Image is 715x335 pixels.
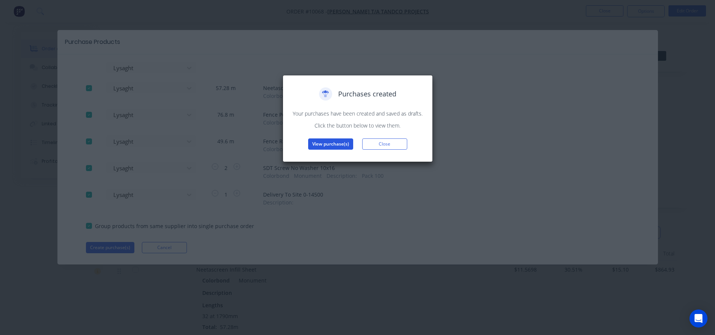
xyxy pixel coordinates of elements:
button: Close [362,138,407,150]
p: Your purchases have been created and saved as drafts. [291,110,425,117]
button: View purchase(s) [308,138,353,150]
span: Purchases created [338,89,396,99]
div: Open Intercom Messenger [689,309,707,327]
p: Click the button below to view them. [291,122,425,129]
